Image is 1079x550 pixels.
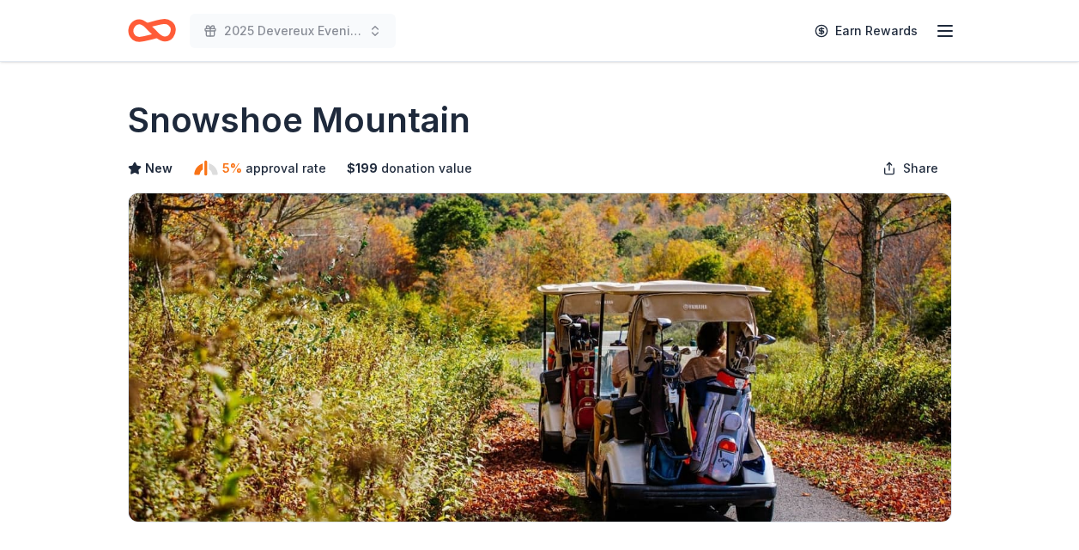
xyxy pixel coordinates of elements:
span: 2025 Devereux Evening of Hope [224,21,361,41]
button: Share [869,151,952,186]
h1: Snowshoe Mountain [128,96,470,144]
span: Share [903,158,938,179]
button: 2025 Devereux Evening of Hope [190,14,396,48]
span: approval rate [246,158,326,179]
span: donation value [381,158,472,179]
a: Home [128,10,176,51]
span: $ 199 [347,158,378,179]
a: Earn Rewards [804,15,928,46]
span: 5% [222,158,242,179]
img: Image for Snowshoe Mountain [129,193,951,522]
span: New [145,158,173,179]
